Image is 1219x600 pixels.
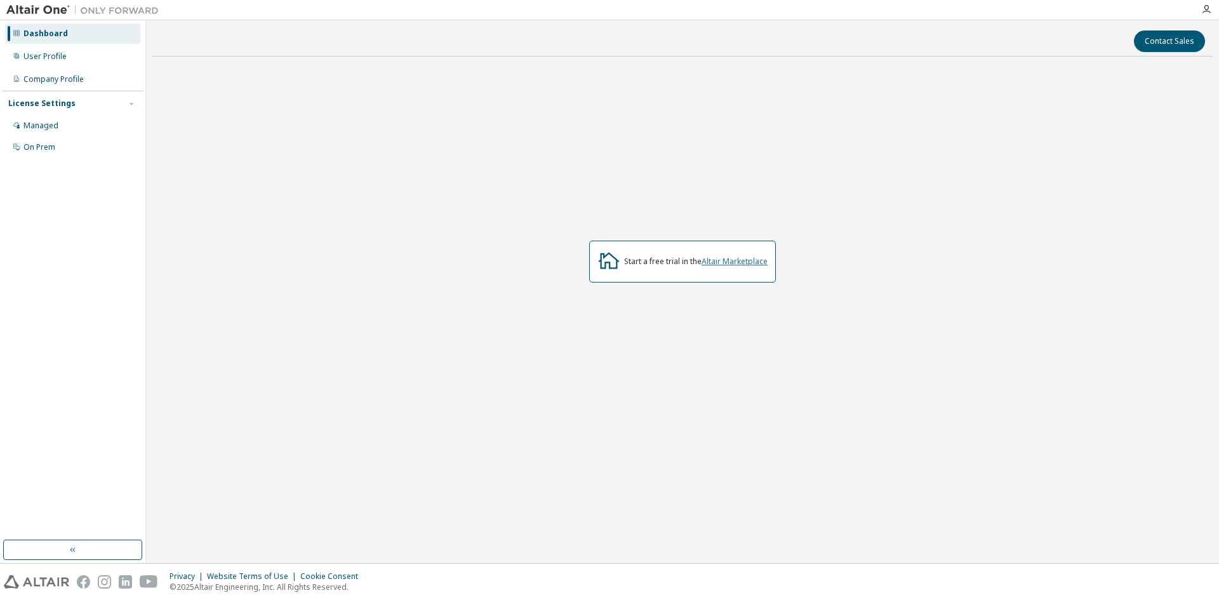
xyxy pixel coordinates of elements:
img: facebook.svg [77,575,90,589]
img: linkedin.svg [119,575,132,589]
div: Start a free trial in the [624,257,768,267]
div: Privacy [170,571,207,582]
button: Contact Sales [1134,30,1205,52]
img: Altair One [6,4,165,17]
div: License Settings [8,98,76,109]
a: Altair Marketplace [702,256,768,267]
div: Dashboard [23,29,68,39]
p: © 2025 Altair Engineering, Inc. All Rights Reserved. [170,582,366,592]
div: On Prem [23,142,55,152]
img: instagram.svg [98,575,111,589]
div: Company Profile [23,74,84,84]
div: Managed [23,121,58,131]
div: Website Terms of Use [207,571,300,582]
div: User Profile [23,51,67,62]
div: Cookie Consent [300,571,366,582]
img: youtube.svg [140,575,158,589]
img: altair_logo.svg [4,575,69,589]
